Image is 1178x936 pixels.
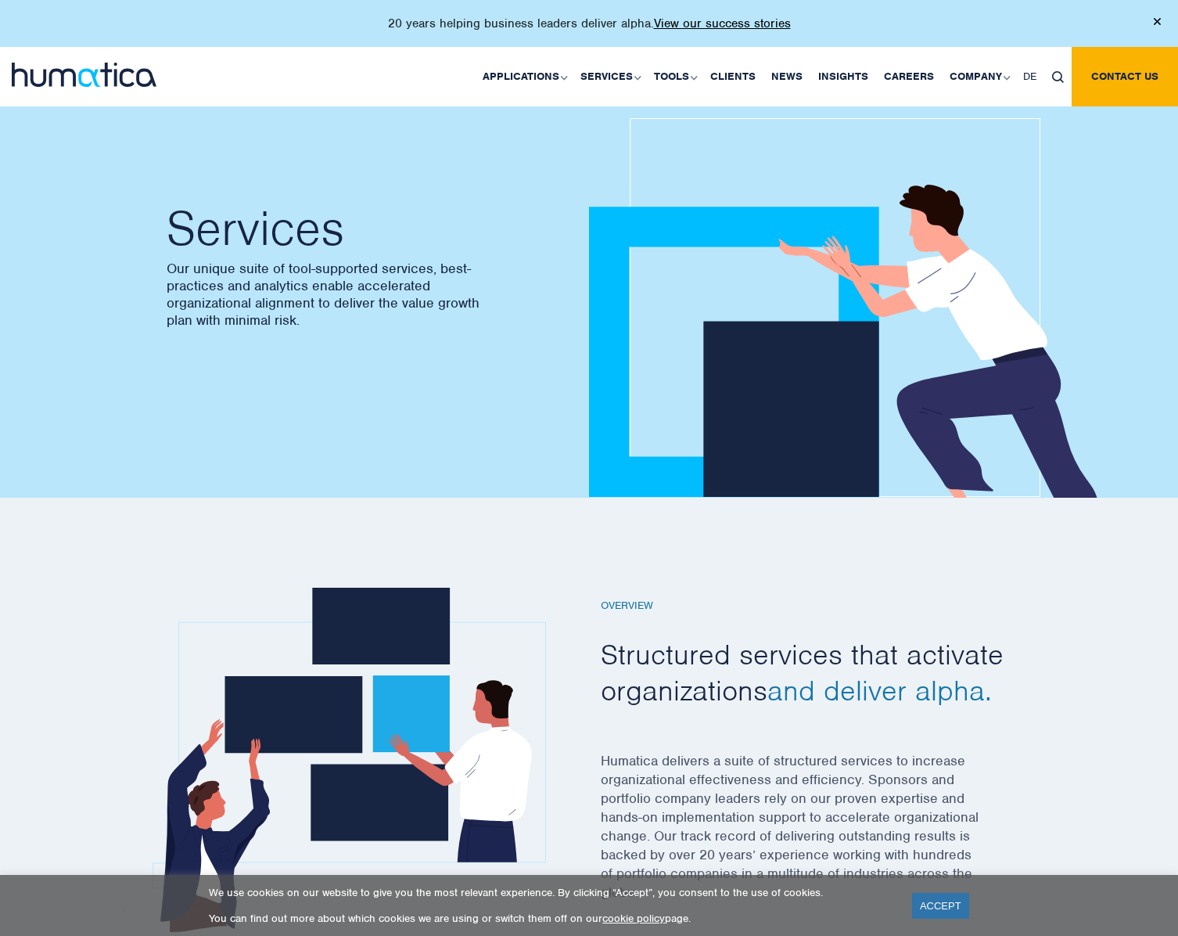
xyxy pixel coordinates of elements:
[601,636,1023,708] h2: Structured services that activate organizations
[475,47,573,106] a: Applications
[209,912,892,925] p: You can find out more about which cookies we are using or switch them off on our page.
[209,886,892,899] p: We use cookies on our website to give you the most relevant experience. By clicking “Accept”, you...
[601,751,1023,921] p: Humatica delivers a suite of structured services to increase organizational effectiveness and eff...
[1023,70,1036,83] span: DE
[763,47,810,106] a: News
[912,893,969,919] a: ACCEPT
[1072,47,1178,106] a: Contact us
[702,47,763,106] a: Clients
[654,16,791,31] a: View our success stories
[124,588,546,932] img: serv1
[1015,47,1044,106] a: DE
[573,47,646,106] a: Services
[601,599,1023,613] h6: Overview
[167,205,573,252] h2: Services
[876,47,942,106] a: Careers
[767,672,992,708] span: and deliver alpha.
[1052,71,1064,83] img: search_icon
[942,47,1015,106] a: Company
[167,260,573,329] p: Our unique suite of tool-supported services, best-practices and analytics enable accelerated orga...
[646,47,702,106] a: Tools
[810,47,876,106] a: Insights
[589,118,1130,498] img: about_banner1
[602,912,665,925] a: cookie policy
[388,16,791,31] p: 20 years helping business leaders deliver alpha.
[12,63,156,87] img: logo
